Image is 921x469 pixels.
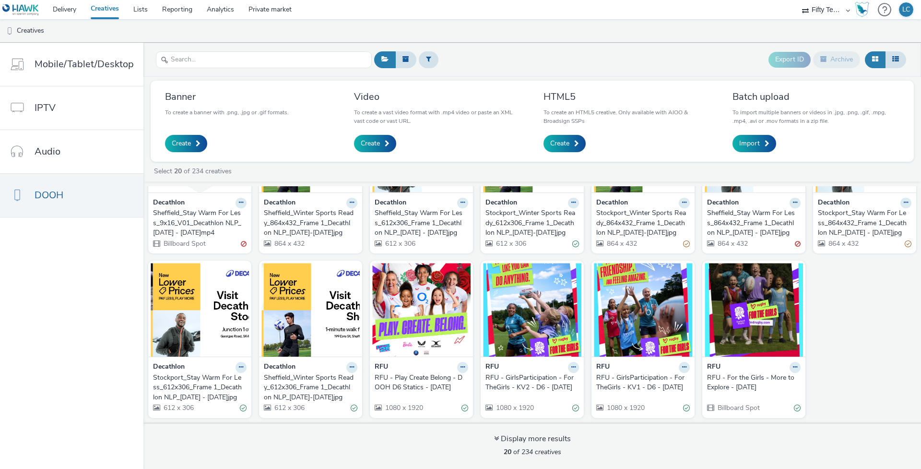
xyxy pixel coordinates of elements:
[550,139,569,148] span: Create
[827,239,859,248] span: 864 x 432
[596,362,610,373] strong: RFU
[5,26,14,36] img: dooh
[855,2,873,17] a: Hawk Academy
[494,433,571,445] div: Display more results
[683,239,690,249] div: Partially valid
[813,51,860,68] button: Archive
[768,52,811,67] button: Export ID
[732,135,776,152] a: Import
[165,108,289,117] p: To create a banner with .png, .jpg or .gif formats.
[606,239,637,248] span: 864 x 432
[707,198,739,209] strong: Decathlon
[495,239,526,248] span: 612 x 306
[375,208,468,238] a: Sheffield_Stay Warm For Less_612x306_Frame 1_Decathlon NLP_[DATE] - [DATE]jpg
[35,101,56,115] span: IPTV
[707,373,797,393] div: RFU - For the Girls - More to Explore - [DATE]
[855,2,869,17] img: Hawk Academy
[794,403,801,413] div: Valid
[354,108,521,125] p: To create a vast video format with .mp4 video or paste an XML vast code or vast URL.
[596,373,686,393] div: RFU - GirlsParticipation - ForTheGirls - KV1 - D6 - [DATE]
[375,373,468,393] a: RFU - Play Create Belong - DOOH D6 Statics - [DATE]
[163,239,206,248] span: Billboard Spot
[156,51,372,68] input: Search...
[240,403,247,413] div: Valid
[372,263,471,357] img: RFU - Play Create Belong - DOOH D6 Statics - 28th Aug 2025 visual
[707,208,797,238] div: Sheffield_Stay Warm For Less_864x432_Frame 1_Decathlon NLP_[DATE] - [DATE]jpg
[543,135,586,152] a: Create
[354,135,396,152] a: Create
[273,239,305,248] span: 864 x 432
[717,403,760,412] span: Billboard Spot
[606,403,645,412] span: 1080 x 1920
[35,144,60,158] span: Audio
[504,447,511,457] strong: 20
[153,198,185,209] strong: Decathlon
[572,403,579,413] div: Valid
[485,373,575,393] div: RFU - GirlsParticipation - ForTheGirls - KV2 - D6 - [DATE]
[818,198,850,209] strong: Decathlon
[375,362,388,373] strong: RFU
[264,373,354,402] div: Sheffield_Winter Sports Ready_612x306_Frame 1_Decathlon NLP_[DATE]-[DATE]jpg
[495,403,534,412] span: 1080 x 1920
[596,208,686,238] div: Stockport_Winter Sports Ready_864x432_Frame 1_Decathlon NLP_[DATE]-[DATE]jpg
[153,208,247,238] a: Sheffield_Stay Warm For Less_9x16_V01_Decathlon NLP_[DATE] - [DATE]mp4
[384,403,423,412] span: 1080 x 1920
[795,239,801,249] div: Invalid
[739,139,760,148] span: Import
[264,362,295,373] strong: Decathlon
[261,263,360,357] img: Sheffield_Winter Sports Ready_612x306_Frame 1_Decathlon NLP_15-25 Sept.jpg visual
[596,208,690,238] a: Stockport_Winter Sports Ready_864x432_Frame 1_Decathlon NLP_[DATE]-[DATE]jpg
[865,51,886,68] button: Grid
[461,403,468,413] div: Valid
[165,90,289,103] h3: Banner
[717,239,748,248] span: 864 x 432
[375,373,464,393] div: RFU - Play Create Belong - DOOH D6 Statics - [DATE]
[153,373,247,402] a: Stockport_Stay Warm For Less_612x306_Frame 1_Decathlon NLP_[DATE] - [DATE]jpg
[174,167,182,176] strong: 20
[732,90,899,103] h3: Batch upload
[483,263,581,357] img: RFU - GirlsParticipation - ForTheGirls - KV2 - D6 - 21st Aug visual
[351,403,357,413] div: Valid
[485,198,517,209] strong: Decathlon
[596,198,628,209] strong: Decathlon
[504,447,561,457] span: of 234 creatives
[485,208,579,238] a: Stockport_Winter Sports Ready_612x306_Frame 1_Decathlon NLP_[DATE]-[DATE]jpg
[35,188,63,202] span: DOOH
[902,2,910,17] div: LC
[818,208,908,238] div: Stockport_Stay Warm For Less_864x432_Frame 1_Decathlon NLP_[DATE] - [DATE]jpg
[172,139,191,148] span: Create
[683,403,690,413] div: Valid
[485,373,579,393] a: RFU - GirlsParticipation - ForTheGirls - KV2 - D6 - [DATE]
[354,90,521,103] h3: Video
[264,373,357,402] a: Sheffield_Winter Sports Ready_612x306_Frame 1_Decathlon NLP_[DATE]-[DATE]jpg
[273,403,305,412] span: 612 x 306
[2,4,39,16] img: undefined Logo
[375,208,464,238] div: Sheffield_Stay Warm For Less_612x306_Frame 1_Decathlon NLP_[DATE] - [DATE]jpg
[594,263,692,357] img: RFU - GirlsParticipation - ForTheGirls - KV1 - D6 - 21st Aug visual
[732,108,899,125] p: To import multiple banners or videos in .jpg, .png, .gif, .mpg, .mp4, .avi or .mov formats in a z...
[707,208,801,238] a: Sheffield_Stay Warm For Less_864x432_Frame 1_Decathlon NLP_[DATE] - [DATE]jpg
[485,208,575,238] div: Stockport_Winter Sports Ready_612x306_Frame 1_Decathlon NLP_[DATE]-[DATE]jpg
[384,239,415,248] span: 612 x 306
[485,362,499,373] strong: RFU
[153,362,185,373] strong: Decathlon
[705,263,803,357] img: RFU - For the Girls - More to Explore - 18th Aug 25 visual
[35,57,134,71] span: Mobile/Tablet/Desktop
[153,208,243,238] div: Sheffield_Stay Warm For Less_9x16_V01_Decathlon NLP_[DATE] - [DATE]mp4
[163,403,194,412] span: 612 x 306
[165,135,207,152] a: Create
[153,167,236,176] a: Select of 234 creatives
[264,208,357,238] a: Sheffield_Winter Sports Ready_864x432_Frame 1_Decathlon NLP_[DATE]-[DATE]jpg
[153,373,243,402] div: Stockport_Stay Warm For Less_612x306_Frame 1_Decathlon NLP_[DATE] - [DATE]jpg
[543,90,710,103] h3: HTML5
[596,373,690,393] a: RFU - GirlsParticipation - ForTheGirls - KV1 - D6 - [DATE]
[572,239,579,249] div: Valid
[264,208,354,238] div: Sheffield_Winter Sports Ready_864x432_Frame 1_Decathlon NLP_[DATE]-[DATE]jpg
[361,139,380,148] span: Create
[375,198,406,209] strong: Decathlon
[151,263,249,357] img: Stockport_Stay Warm For Less_612x306_Frame 1_Decathlon NLP_26 Sept - 5 Oct.jpg visual
[905,239,911,249] div: Partially valid
[818,208,911,238] a: Stockport_Stay Warm For Less_864x432_Frame 1_Decathlon NLP_[DATE] - [DATE]jpg
[885,51,906,68] button: Table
